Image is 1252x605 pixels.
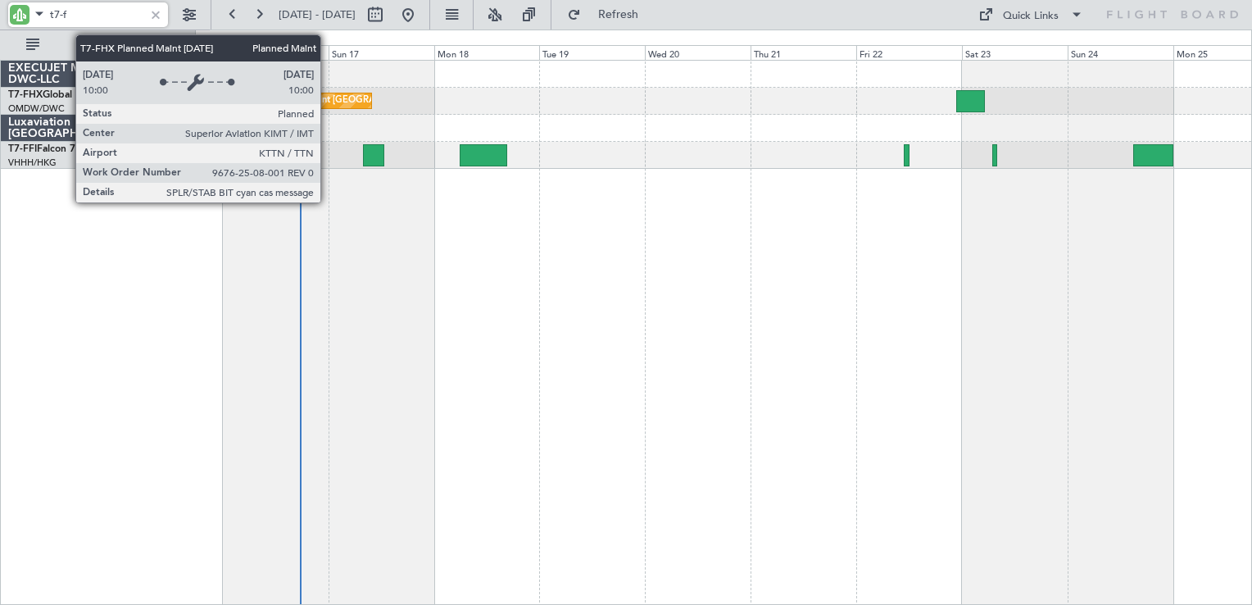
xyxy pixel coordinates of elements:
span: [DATE] - [DATE] [279,7,356,22]
button: All Aircraft [18,32,178,58]
a: VHHH/HKG [8,157,57,169]
div: Mon 18 [434,45,540,60]
span: T7-FFI [8,144,37,154]
div: Planned Maint [GEOGRAPHIC_DATA] ([GEOGRAPHIC_DATA][PERSON_NAME]) [270,89,603,113]
div: Sat 23 [962,45,1068,60]
div: [DATE] [198,33,226,47]
a: T7-FHXGlobal 5000 [8,90,98,100]
button: Quick Links [970,2,1091,28]
div: Sun 24 [1068,45,1173,60]
div: Tue 19 [539,45,645,60]
div: Quick Links [1003,8,1059,25]
div: Sun 17 [329,45,434,60]
div: Thu 21 [751,45,856,60]
a: T7-FFIFalcon 7X [8,144,82,154]
div: Fri 22 [856,45,962,60]
span: Refresh [584,9,653,20]
a: OMDW/DWC [8,102,65,115]
div: Sat 16 [223,45,329,60]
button: Refresh [560,2,658,28]
span: All Aircraft [43,39,173,51]
input: A/C (Reg. or Type) [50,2,144,27]
div: Wed 20 [645,45,751,60]
span: T7-FHX [8,90,43,100]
